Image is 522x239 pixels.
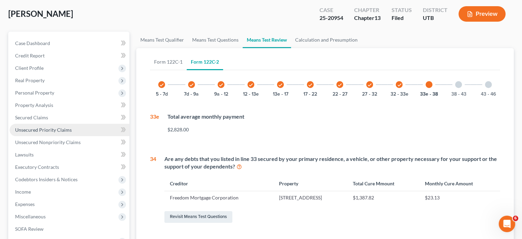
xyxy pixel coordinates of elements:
a: Unsecured Nonpriority Claims [10,136,129,149]
th: Creditor [164,176,274,191]
span: Case Dashboard [15,40,50,46]
button: Preview [459,6,506,22]
span: Unsecured Priority Claims [15,127,72,133]
span: Executory Contracts [15,164,59,170]
div: 25-20954 [320,14,343,22]
div: Are any debts that you listed in line 33 secured by your primary residence, a vehicle, or other p... [164,155,500,171]
span: Codebtors Insiders & Notices [15,176,78,182]
i: check [397,83,402,87]
span: Income [15,189,31,195]
button: 38 - 43 [451,92,466,97]
span: Secured Claims [15,115,48,120]
div: Chapter [354,6,381,14]
a: Calculation and Presumption [291,32,362,48]
a: Form 122C-1 [150,54,187,70]
span: SOFA Review [15,226,44,232]
span: Miscellaneous [15,214,46,219]
a: Means Test Questions [188,32,243,48]
td: $23.13 [419,191,500,204]
button: 12 - 13e [243,92,259,97]
div: District [423,6,448,14]
button: 7d - 9a [184,92,199,97]
button: 33e - 38 [420,92,438,97]
span: Real Property [15,77,45,83]
span: Personal Property [15,90,54,96]
button: 9a - 12 [214,92,228,97]
i: check [159,83,164,87]
th: Monthly Cure Amount [419,176,500,191]
span: Unsecured Nonpriority Claims [15,139,81,145]
button: 13e - 17 [273,92,288,97]
button: 22 - 27 [333,92,347,97]
span: Property Analysis [15,102,53,108]
i: check [219,83,223,87]
div: $2,828.00 [167,126,500,133]
span: 13 [374,14,381,21]
span: 6 [513,216,518,221]
td: $1,387.82 [347,191,419,204]
span: Credit Report [15,53,45,58]
div: Total average monthly payment [167,113,500,121]
i: check [248,83,253,87]
div: UTB [423,14,448,22]
a: Credit Report [10,50,129,62]
iframe: Intercom live chat [499,216,515,232]
span: [PERSON_NAME] [8,9,73,19]
div: 33e [150,113,159,139]
div: Case [320,6,343,14]
i: check [189,83,194,87]
td: Freedom Mortgage Corporation [164,191,274,204]
th: Total Cure Mmount [347,176,419,191]
a: Unsecured Priority Claims [10,124,129,136]
a: Form 122C-2 [187,54,223,70]
div: Chapter [354,14,381,22]
a: Revisit Means Test Questions [164,211,232,223]
span: Client Profile [15,65,44,71]
th: Property [274,176,347,191]
button: 27 - 32 [362,92,377,97]
button: 43 - 46 [481,92,496,97]
div: 34 [150,155,156,224]
div: Filed [392,14,412,22]
button: 5 - 7d [156,92,168,97]
div: Status [392,6,412,14]
i: check [308,83,313,87]
a: SOFA Review [10,223,129,235]
a: Executory Contracts [10,161,129,173]
span: Lawsuits [15,152,34,157]
i: check [278,83,283,87]
a: Means Test Review [243,32,291,48]
a: Property Analysis [10,99,129,111]
td: [STREET_ADDRESS] [274,191,347,204]
a: Lawsuits [10,149,129,161]
i: check [337,83,342,87]
a: Case Dashboard [10,37,129,50]
a: Secured Claims [10,111,129,124]
button: 17 - 22 [303,92,317,97]
button: 32 - 33e [390,92,408,97]
a: Means Test Qualifier [136,32,188,48]
i: check [367,83,372,87]
span: Expenses [15,201,35,207]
